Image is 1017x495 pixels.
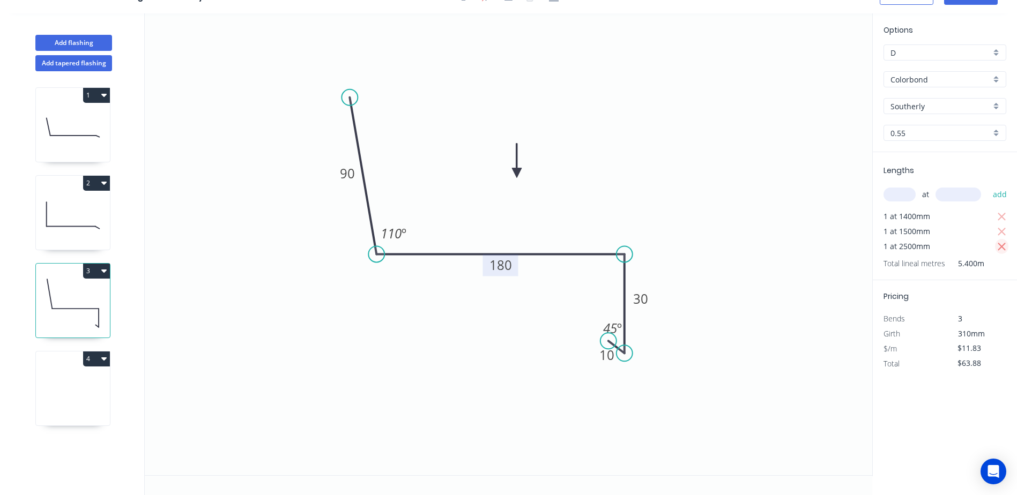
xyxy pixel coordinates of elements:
span: at [922,187,929,202]
tspan: 45 [603,319,617,337]
tspan: 30 [633,290,648,307]
tspan: 90 [340,164,355,182]
span: 1 at 2500mm [884,239,930,254]
button: add [988,185,1013,204]
span: Lengths [884,165,914,176]
span: 1 at 1500mm [884,224,930,239]
input: Material [890,74,991,85]
input: Price level [890,47,991,58]
tspan: 180 [489,256,512,274]
span: $/m [884,343,897,354]
span: Options [884,25,913,35]
button: 1 [83,88,110,103]
tspan: º [617,319,622,337]
input: Colour [890,101,991,112]
span: 3 [958,313,962,324]
tspan: º [402,224,406,242]
span: Bends [884,313,905,324]
button: 3 [83,264,110,279]
tspan: 10 [599,346,614,364]
tspan: 110 [381,224,402,242]
div: Open Intercom Messenger [981,459,1006,484]
span: Girth [884,328,900,339]
button: Add tapered flashing [35,55,112,71]
span: 310mm [958,328,985,339]
span: Pricing [884,291,909,302]
span: 1 at 1400mm [884,209,930,224]
button: 2 [83,176,110,191]
input: Thickness [890,127,991,139]
span: Total [884,358,900,369]
button: 4 [83,351,110,366]
span: 5.400m [945,256,984,271]
svg: 0 [145,13,872,475]
span: Total lineal metres [884,256,945,271]
button: Add flashing [35,35,112,51]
